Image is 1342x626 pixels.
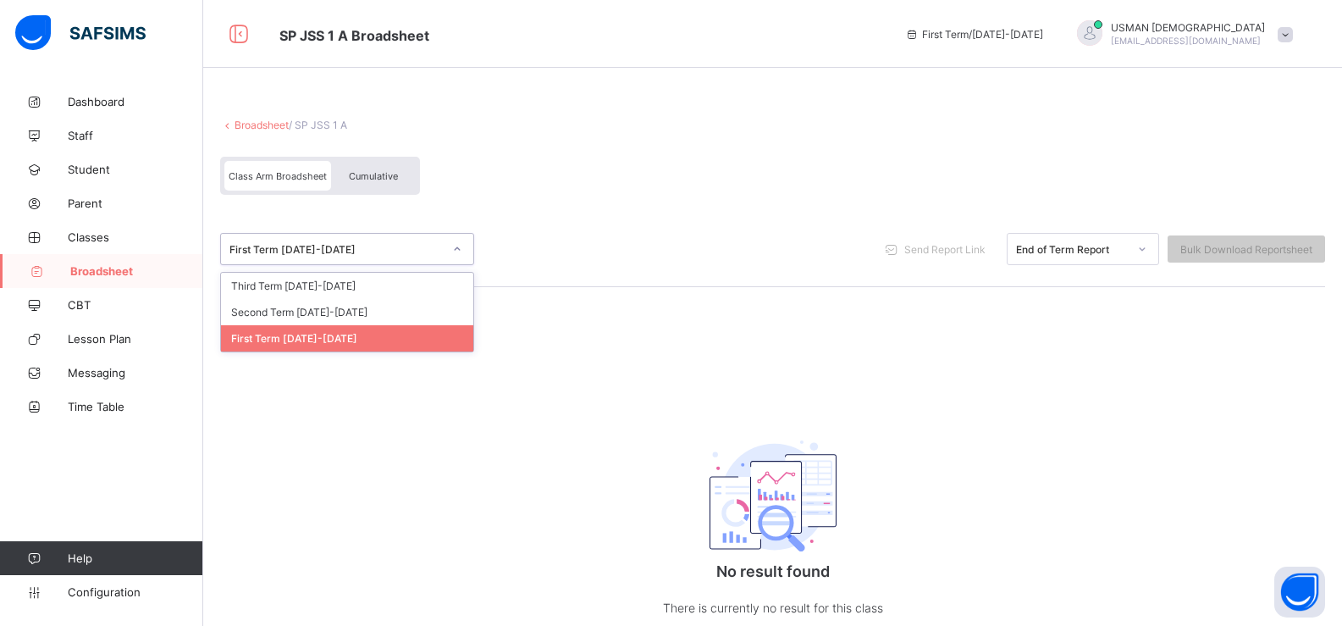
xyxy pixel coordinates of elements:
span: Cumulative [349,170,398,182]
a: Broadsheet [235,119,289,131]
p: No result found [604,562,942,580]
span: Staff [68,129,203,142]
span: Dashboard [68,95,203,108]
span: Student [68,163,203,176]
span: / SP JSS 1 A [289,119,347,131]
button: Open asap [1274,567,1325,618]
span: Messaging [68,366,203,379]
img: classEmptyState.7d4ec5dc6d57f4e1adfd249b62c1c528.svg [710,440,837,552]
span: Bulk Download Reportsheet [1180,243,1312,256]
span: session/term information [905,28,1043,41]
span: Send Report Link [904,243,986,256]
span: Configuration [68,585,202,599]
span: Classes [68,230,203,244]
span: Parent [68,197,203,210]
span: Class Arm Broadsheet [229,170,327,182]
span: Lesson Plan [68,332,203,346]
div: USMANMUHAMMAD [1060,20,1301,48]
div: Second Term [DATE]-[DATE] [221,299,473,325]
div: Third Term [DATE]-[DATE] [221,273,473,299]
span: Help [68,551,202,565]
p: There is currently no result for this class [604,597,942,618]
span: Class Arm Broadsheet [279,27,429,44]
span: CBT [68,298,203,312]
div: First Term [DATE]-[DATE] [229,243,443,256]
div: First Term [DATE]-[DATE] [221,325,473,352]
span: Broadsheet [70,264,203,278]
span: USMAN [DEMOGRAPHIC_DATA] [1111,21,1265,34]
img: safsims [15,15,146,51]
span: Time Table [68,400,203,413]
div: End of Term Report [1016,243,1128,256]
span: [EMAIL_ADDRESS][DOMAIN_NAME] [1111,36,1261,46]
